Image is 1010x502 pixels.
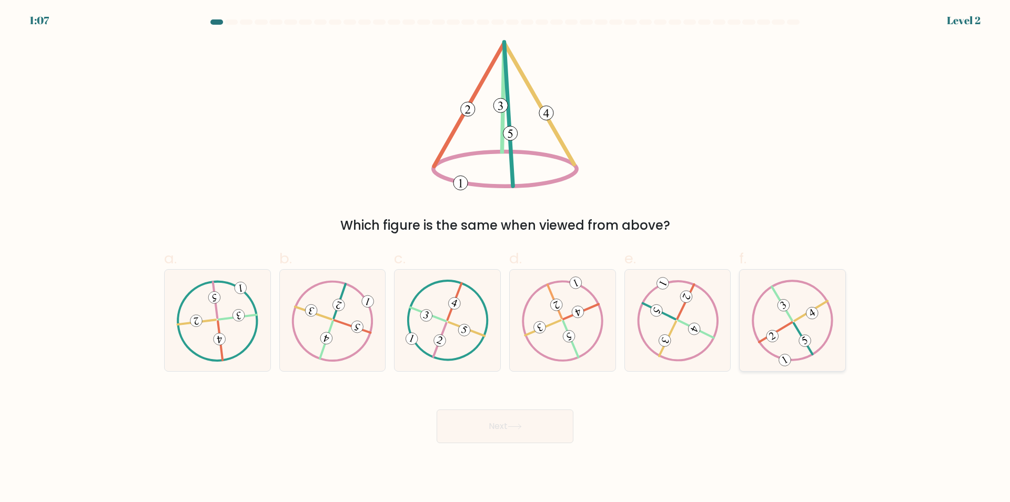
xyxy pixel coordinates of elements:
span: a. [164,248,177,269]
button: Next [437,409,573,443]
span: e. [624,248,636,269]
span: c. [394,248,406,269]
span: f. [739,248,746,269]
span: b. [279,248,292,269]
div: Level 2 [947,13,981,28]
span: d. [509,248,522,269]
div: 1:07 [29,13,49,28]
div: Which figure is the same when viewed from above? [170,216,840,235]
